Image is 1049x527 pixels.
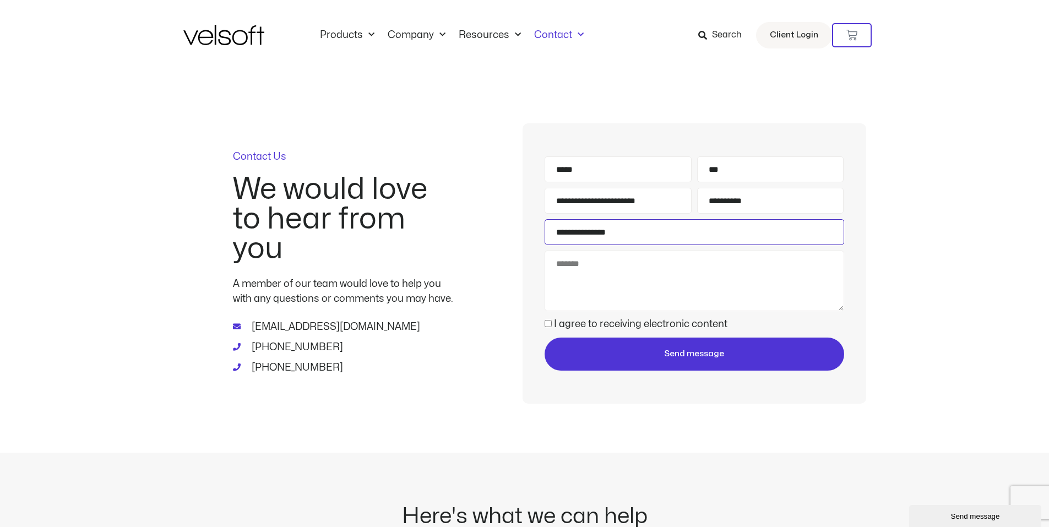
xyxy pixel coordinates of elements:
[770,28,818,42] span: Client Login
[698,26,749,45] a: Search
[233,319,453,334] a: [EMAIL_ADDRESS][DOMAIN_NAME]
[528,29,590,41] a: ContactMenu Toggle
[233,152,453,162] p: Contact Us
[452,29,528,41] a: ResourcesMenu Toggle
[233,175,453,264] h2: We would love to hear from you
[664,347,724,361] span: Send message
[545,338,844,371] button: Send message
[249,340,343,355] span: [PHONE_NUMBER]
[183,25,264,45] img: Velsoft Training Materials
[712,28,742,42] span: Search
[249,319,420,334] span: [EMAIL_ADDRESS][DOMAIN_NAME]
[381,29,452,41] a: CompanyMenu Toggle
[249,360,343,375] span: [PHONE_NUMBER]
[313,29,590,41] nav: Menu
[756,22,832,48] a: Client Login
[313,29,381,41] a: ProductsMenu Toggle
[554,319,727,329] label: I agree to receiving electronic content
[233,276,453,306] p: A member of our team would love to help you with any questions or comments you may have.
[909,503,1043,527] iframe: chat widget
